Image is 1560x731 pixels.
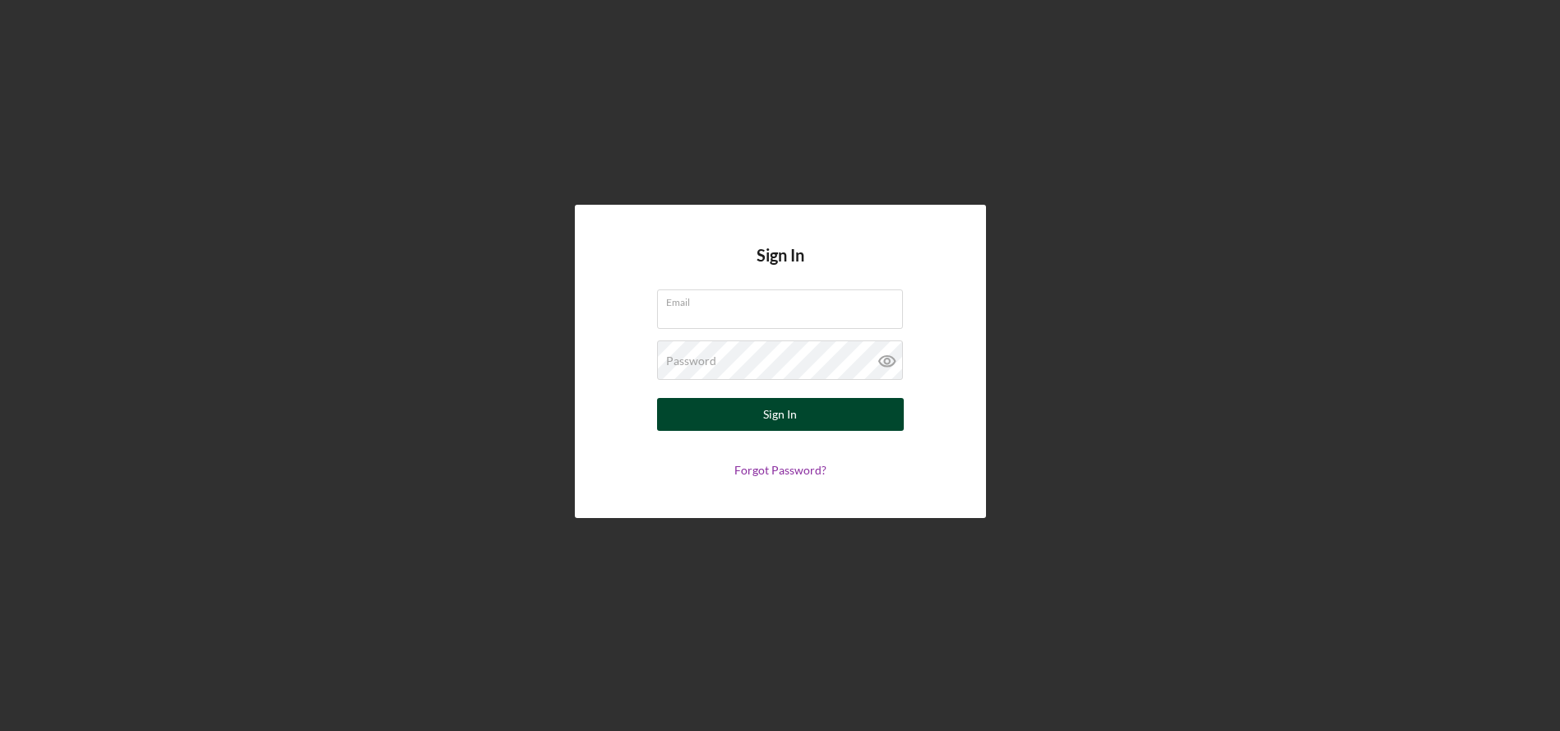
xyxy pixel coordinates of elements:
[666,354,716,368] label: Password
[734,463,826,477] a: Forgot Password?
[757,246,804,289] h4: Sign In
[666,290,903,308] label: Email
[657,398,904,431] button: Sign In
[763,398,797,431] div: Sign In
